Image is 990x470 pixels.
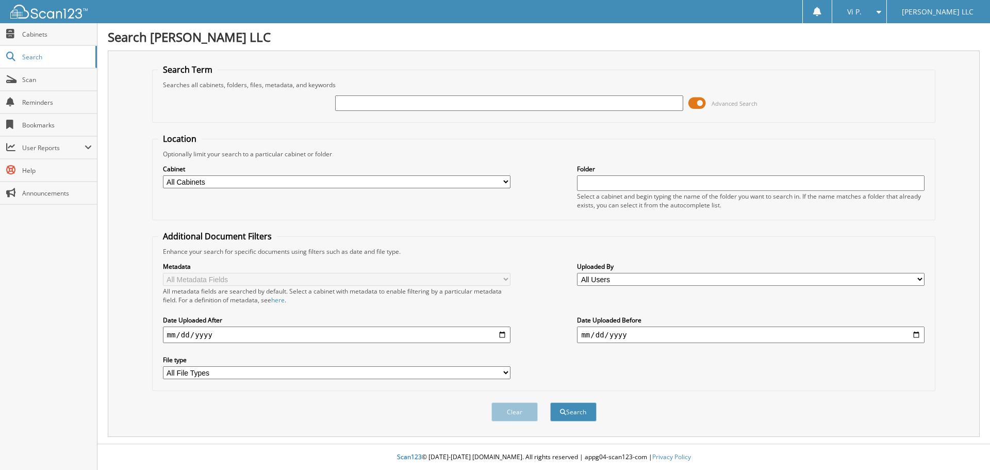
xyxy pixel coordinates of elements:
label: Metadata [163,262,510,271]
span: Announcements [22,189,92,198]
label: Uploaded By [577,262,925,271]
span: Scan [22,75,92,84]
button: Search [550,402,597,422]
div: Optionally limit your search to a particular cabinet or folder [158,150,930,158]
label: Date Uploaded After [163,316,510,325]
a: Privacy Policy [652,452,691,461]
span: [PERSON_NAME] LLC [902,9,973,15]
legend: Search Term [158,64,218,75]
span: Bookmarks [22,121,92,129]
img: scan123-logo-white.svg [10,5,88,19]
span: Help [22,166,92,175]
label: File type [163,355,510,364]
iframe: Chat Widget [938,420,990,470]
span: Vi P. [847,9,862,15]
div: Enhance your search for specific documents using filters such as date and file type. [158,247,930,256]
span: Reminders [22,98,92,107]
span: Scan123 [397,452,422,461]
div: © [DATE]-[DATE] [DOMAIN_NAME]. All rights reserved | appg04-scan123-com | [97,445,990,470]
span: Advanced Search [712,100,757,107]
input: end [577,327,925,343]
button: Clear [491,402,538,422]
label: Cabinet [163,165,510,173]
span: User Reports [22,143,85,152]
a: here [271,296,285,304]
label: Date Uploaded Before [577,316,925,325]
span: Search [22,53,90,61]
legend: Location [158,133,202,144]
div: All metadata fields are searched by default. Select a cabinet with metadata to enable filtering b... [163,287,510,304]
span: Cabinets [22,30,92,39]
legend: Additional Document Filters [158,231,277,242]
input: start [163,327,510,343]
div: Searches all cabinets, folders, files, metadata, and keywords [158,80,930,89]
label: Folder [577,165,925,173]
h1: Search [PERSON_NAME] LLC [108,28,980,45]
div: Select a cabinet and begin typing the name of the folder you want to search in. If the name match... [577,192,925,209]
